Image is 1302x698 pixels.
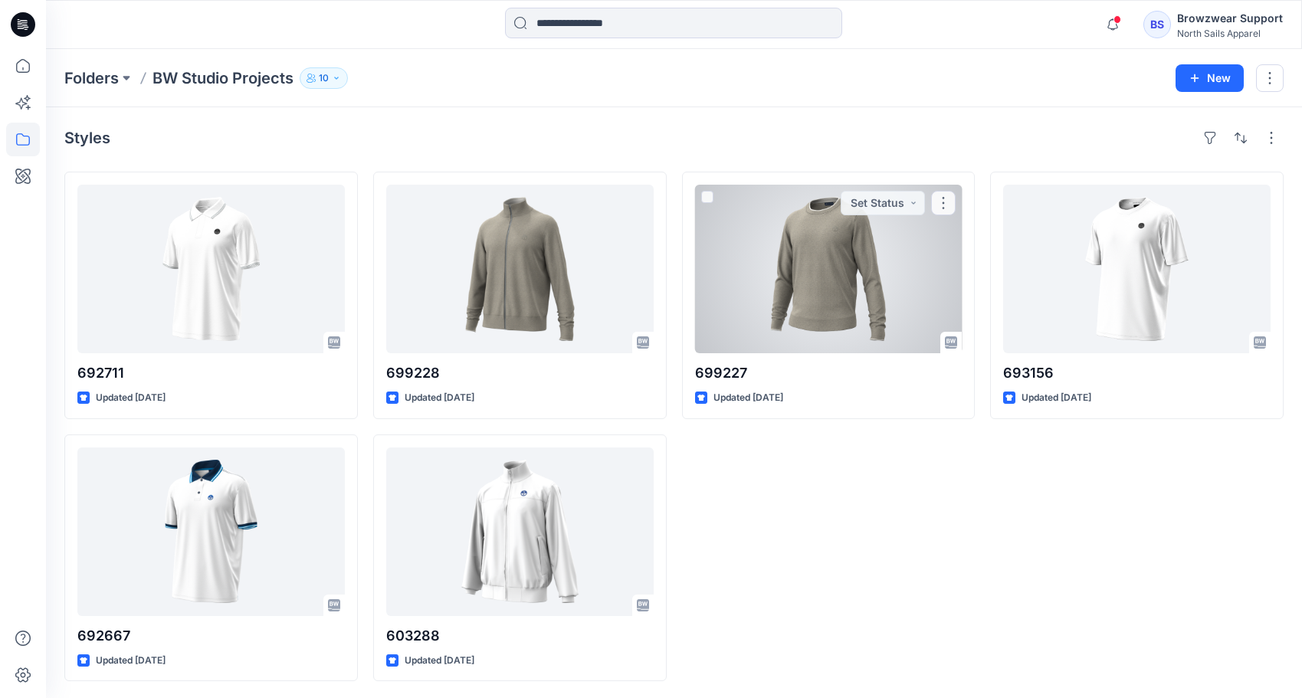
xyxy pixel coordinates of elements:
h4: Styles [64,129,110,147]
div: Browzwear Support [1177,9,1283,28]
p: Updated [DATE] [1022,390,1091,406]
p: 693156 [1003,362,1271,384]
p: 699228 [386,362,654,384]
p: Updated [DATE] [405,390,474,406]
p: 10 [319,70,329,87]
a: 692667 [77,447,345,616]
p: 692667 [77,625,345,647]
a: 692711 [77,185,345,353]
p: Updated [DATE] [405,653,474,669]
p: 603288 [386,625,654,647]
p: 692711 [77,362,345,384]
a: 699227 [695,185,963,353]
button: 10 [300,67,348,89]
p: BW Studio Projects [153,67,294,89]
div: North Sails Apparel [1177,28,1283,39]
p: 699227 [695,362,963,384]
a: Folders [64,67,119,89]
div: BS [1143,11,1171,38]
a: 693156 [1003,185,1271,353]
button: New [1176,64,1244,92]
p: Updated [DATE] [96,653,166,669]
p: Updated [DATE] [713,390,783,406]
a: 603288 [386,447,654,616]
a: 699228 [386,185,654,353]
p: Updated [DATE] [96,390,166,406]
